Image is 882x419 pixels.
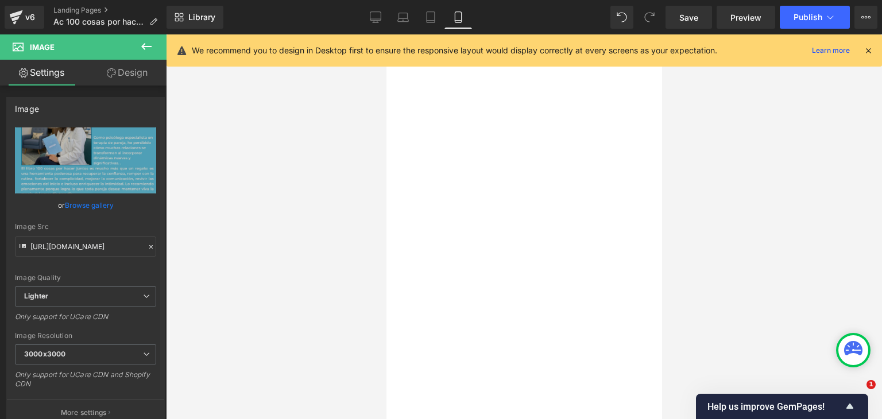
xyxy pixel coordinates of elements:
b: 3000x3000 [24,350,65,358]
a: Desktop [362,6,389,29]
button: Publish [780,6,850,29]
a: v6 [5,6,44,29]
button: More [854,6,877,29]
span: 1 [866,380,876,389]
p: We recommend you to design in Desktop first to ensure the responsive layout would display correct... [192,44,717,57]
a: Preview [717,6,775,29]
a: Mobile [444,6,472,29]
span: Help us improve GemPages! [707,401,843,412]
a: Tablet [417,6,444,29]
span: Library [188,12,215,22]
a: Laptop [389,6,417,29]
div: Image Src [15,223,156,231]
button: Show survey - Help us improve GemPages! [707,399,857,413]
a: Design [86,60,169,86]
button: Undo [610,6,633,29]
div: Image Resolution [15,332,156,340]
span: Save [679,11,698,24]
b: Lighter [24,292,48,300]
div: Image Quality [15,274,156,282]
span: Publish [794,13,822,22]
span: Preview [730,11,761,24]
div: Only support for UCare CDN and Shopify CDN [15,370,156,396]
span: Image [30,42,55,52]
a: Landing Pages [53,6,167,15]
p: More settings [61,408,107,418]
iframe: Intercom live chat [843,380,871,408]
div: v6 [23,10,37,25]
div: Only support for UCare CDN [15,312,156,329]
a: Browse gallery [65,195,114,215]
div: or [15,199,156,211]
button: Redo [638,6,661,29]
div: Image [15,98,39,114]
span: Ac 100 cosas por hacer® [53,17,145,26]
input: Link [15,236,156,257]
a: Learn more [807,44,854,57]
a: New Library [167,6,223,29]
